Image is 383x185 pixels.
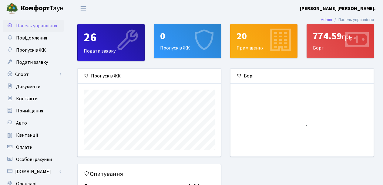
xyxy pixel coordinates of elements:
[16,108,43,114] span: Приміщення
[84,170,215,178] h5: Опитування
[3,105,64,117] a: Приміщення
[16,132,38,139] span: Квитанції
[312,13,383,26] nav: breadcrumb
[16,120,27,126] span: Авто
[16,95,38,102] span: Контакти
[76,3,91,13] button: Переключити навігацію
[16,35,47,41] span: Повідомлення
[300,5,376,12] a: [PERSON_NAME] [PERSON_NAME].
[313,30,368,42] div: 774.59
[332,16,374,23] li: Панель управління
[21,3,50,13] b: Комфорт
[84,30,138,45] div: 26
[3,93,64,105] a: Контакти
[237,30,291,42] div: 20
[16,156,52,163] span: Особові рахунки
[160,30,215,42] div: 0
[3,153,64,166] a: Особові рахунки
[6,2,18,15] img: logo.png
[3,20,64,32] a: Панель управління
[3,117,64,129] a: Авто
[16,47,46,53] span: Пропуск в ЖК
[3,141,64,153] a: Оплати
[16,22,57,29] span: Панель управління
[16,83,40,90] span: Документи
[16,144,32,151] span: Оплати
[21,3,64,14] span: Таун
[3,32,64,44] a: Повідомлення
[230,24,297,58] a: 20Приміщення
[77,24,145,61] a: 26Подати заявку
[230,24,297,58] div: Приміщення
[3,44,64,56] a: Пропуск в ЖК
[78,24,144,61] div: Подати заявку
[342,32,355,42] span: грн.
[307,24,374,58] div: Борг
[16,59,48,66] span: Подати заявку
[154,24,221,58] div: Пропуск в ЖК
[78,69,221,84] div: Пропуск в ЖК
[154,24,221,58] a: 0Пропуск в ЖК
[3,68,64,81] a: Спорт
[3,81,64,93] a: Документи
[321,16,332,23] a: Admin
[3,166,64,178] a: [DOMAIN_NAME]
[3,129,64,141] a: Квитанції
[230,69,374,84] div: Борг
[3,56,64,68] a: Подати заявку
